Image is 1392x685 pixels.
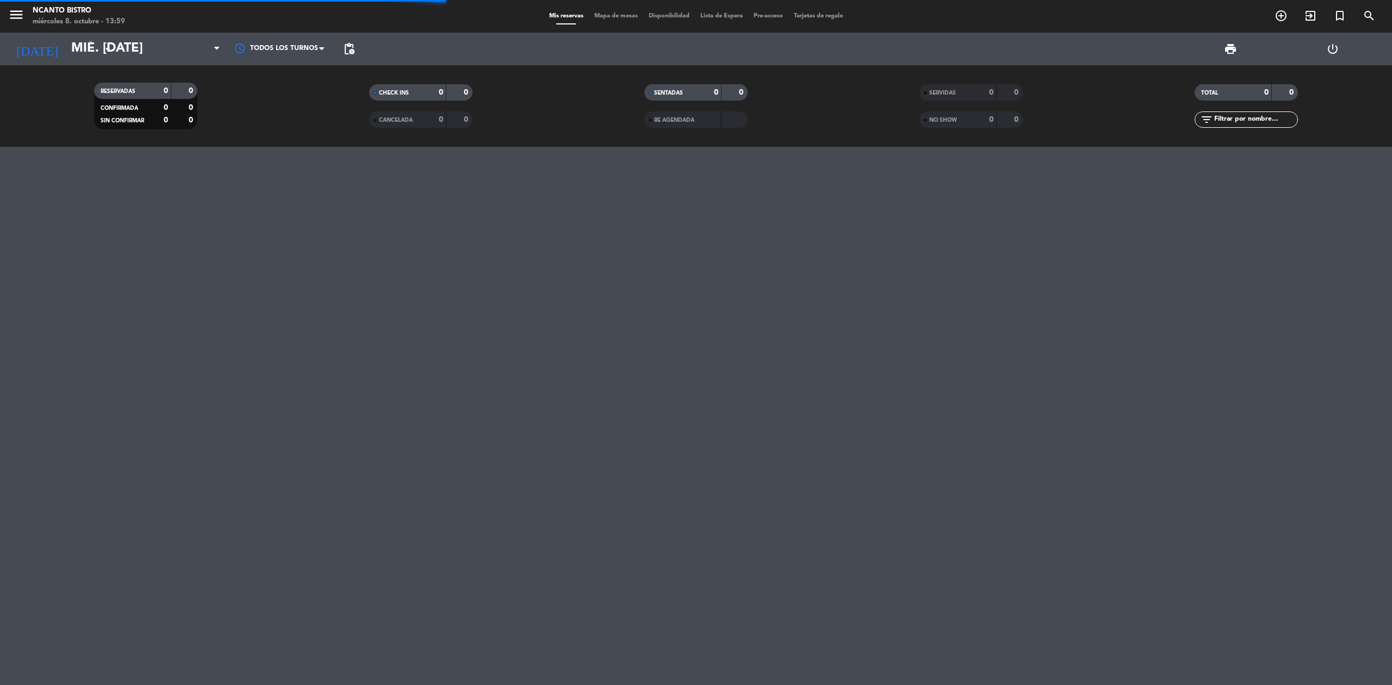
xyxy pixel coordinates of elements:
strong: 0 [464,89,470,96]
div: miércoles 8. octubre - 13:59 [33,16,125,27]
strong: 0 [189,116,195,124]
i: menu [8,7,24,23]
span: Pre-acceso [748,13,788,19]
span: Lista de Espera [695,13,748,19]
i: exit_to_app [1304,9,1317,22]
input: Filtrar por nombre... [1213,114,1297,126]
span: SENTADAS [654,90,683,96]
span: TOTAL [1201,90,1218,96]
span: CONFIRMADA [101,105,138,111]
strong: 0 [1014,116,1021,123]
strong: 0 [1289,89,1296,96]
i: search [1363,9,1376,22]
strong: 0 [464,116,470,123]
strong: 0 [739,89,745,96]
span: NO SHOW [929,117,957,123]
i: arrow_drop_down [101,42,114,55]
span: SIN CONFIRMAR [101,118,144,123]
strong: 0 [439,116,443,123]
span: CHECK INS [379,90,409,96]
strong: 0 [1014,89,1021,96]
span: Disponibilidad [643,13,695,19]
span: Mis reservas [544,13,589,19]
strong: 0 [189,87,195,95]
div: Ncanto Bistro [33,5,125,16]
span: CANCELADA [379,117,413,123]
i: filter_list [1200,113,1213,126]
span: Tarjetas de regalo [788,13,849,19]
strong: 0 [164,104,168,111]
span: RE AGENDADA [654,117,694,123]
i: turned_in_not [1333,9,1346,22]
span: print [1224,42,1237,55]
strong: 0 [714,89,718,96]
strong: 0 [164,116,168,124]
strong: 0 [1264,89,1269,96]
span: SERVIDAS [929,90,956,96]
strong: 0 [439,89,443,96]
span: Mapa de mesas [589,13,643,19]
i: power_settings_new [1326,42,1339,55]
div: LOG OUT [1282,33,1384,65]
button: menu [8,7,24,27]
span: pending_actions [343,42,356,55]
strong: 0 [189,104,195,111]
i: add_circle_outline [1275,9,1288,22]
strong: 0 [989,89,993,96]
span: RESERVADAS [101,89,135,94]
strong: 0 [989,116,993,123]
strong: 0 [164,87,168,95]
i: [DATE] [8,37,66,61]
